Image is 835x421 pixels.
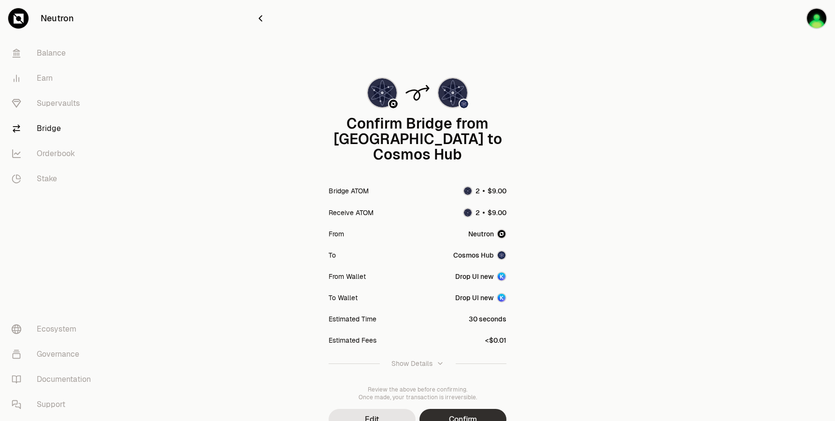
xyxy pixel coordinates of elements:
img: Account Image [498,273,505,280]
a: Ecosystem [4,317,104,342]
a: Orderbook [4,141,104,166]
div: From Wallet [329,272,366,281]
div: Bridge ATOM [329,186,369,196]
div: Show Details [391,359,432,368]
a: Balance [4,41,104,66]
img: ATOM Logo [464,209,472,217]
img: Cosmos Hub Logo [460,100,468,108]
div: To Wallet [329,293,358,303]
div: 30 seconds [469,314,506,324]
a: Supervaults [4,91,104,116]
button: Drop UI newAccount Image [455,272,506,281]
div: <$0.01 [485,335,506,345]
a: Earn [4,66,104,91]
span: Cosmos Hub [453,250,494,260]
img: ATOM Logo [438,78,467,107]
a: Documentation [4,367,104,392]
button: Drop UI newAccount Image [455,293,506,303]
img: ATOM Logo [464,187,472,195]
div: Estimated Fees [329,335,376,345]
div: Receive ATOM [329,208,374,218]
div: Confirm Bridge from [GEOGRAPHIC_DATA] to Cosmos Hub [329,116,506,162]
div: Estimated Time [329,314,376,324]
a: Governance [4,342,104,367]
div: Drop UI new [455,272,494,281]
button: Show Details [329,351,506,376]
a: Bridge [4,116,104,141]
img: Neutron Logo [389,100,398,108]
img: Drop UI new [807,9,826,28]
a: Support [4,392,104,417]
div: To [329,250,336,260]
span: Neutron [468,229,494,239]
div: Review the above before confirming. Once made, your transaction is irreversible. [329,386,506,401]
img: ATOM Logo [368,78,397,107]
img: Neutron Logo [498,230,505,238]
div: Drop UI new [455,293,494,303]
img: Account Image [498,294,505,302]
a: Stake [4,166,104,191]
div: From [329,229,344,239]
img: Cosmos Hub Logo [498,251,505,259]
